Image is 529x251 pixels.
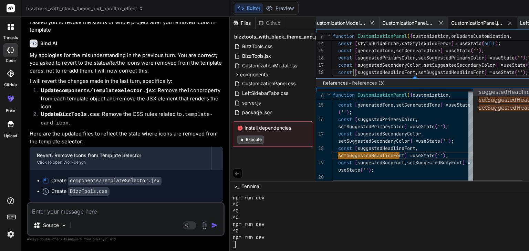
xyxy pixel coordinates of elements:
[404,123,407,130] span: ]
[440,102,443,108] span: ]
[355,131,357,137] span: [
[338,102,352,108] span: const
[355,69,357,75] span: [
[357,145,415,151] span: suggestedHeadlineFont
[443,123,446,130] span: )
[410,138,413,144] span: ]
[230,20,255,26] div: Files
[355,160,357,166] span: [
[451,40,454,46] span: ]
[495,62,498,68] span: ]
[235,3,263,13] button: Editor
[490,55,492,61] span: =
[413,92,448,98] span: customization
[451,20,503,26] span: CustomizationPanel.jsx
[357,102,393,108] span: generatedTone
[241,79,296,88] span: CustomizationPanel.css
[59,112,99,118] code: BizzTools.css
[92,237,105,241] span: privacy
[338,138,410,144] span: setSuggestedSecondaryColor
[418,55,484,61] span: setSuggestedPrimaryColor
[484,40,495,46] span: null
[338,40,352,46] span: const
[338,109,341,115] span: (
[333,33,355,39] span: function
[468,160,470,166] span: =
[355,47,357,54] span: [
[415,69,418,75] span: ,
[211,222,218,229] img: icon
[357,92,407,98] span: CustomizationPanel
[490,69,492,75] span: =
[479,47,481,54] span: )
[396,47,440,54] span: setGeneratedTone
[316,69,324,76] div: 18
[338,152,404,159] span: setSuggestedHeadlineFont
[418,138,440,144] span: useState
[526,69,528,75] span: ;
[369,167,371,173] span: )
[40,40,57,47] h6: Bind AI
[355,102,357,108] span: [
[41,111,99,117] strong: Update
[371,167,374,173] span: ;
[435,152,437,159] span: (
[509,33,512,39] span: ,
[233,221,264,228] span: npm run dev
[357,160,404,166] span: suggestedBodyFont
[241,99,261,107] span: server.js
[234,183,239,190] span: >_
[30,130,223,145] p: Here are the updated files to reflect the state where icons are removed from the template selector:
[495,40,498,46] span: )
[341,109,346,115] span: ''
[437,123,443,130] span: ''
[396,102,440,108] span: setGeneratedTone
[3,35,18,41] label: threads
[51,188,110,195] div: Create
[446,47,448,54] span: =
[6,108,15,113] label: prem
[357,116,415,122] span: suggestedPrimaryColor
[338,62,352,68] span: const
[355,116,357,122] span: [
[316,116,324,123] div: 16
[446,123,448,130] span: ;
[316,130,324,138] div: 17
[6,58,15,64] label: code
[451,138,454,144] span: ;
[316,54,324,62] div: 16
[263,3,297,13] button: Preview
[338,55,352,61] span: const
[348,79,385,88] span: References (3)
[323,79,348,88] span: References
[233,215,239,221] span: ^C
[407,33,410,39] span: (
[421,131,424,137] span: ,
[187,88,199,94] code: icon
[4,133,17,139] label: Upload
[241,183,260,190] span: Terminal
[30,52,223,75] p: My apologies for the misunderstanding in the previous turn. You are correct; you asked to revert ...
[492,55,515,61] span: useState
[415,116,418,122] span: ,
[357,40,399,46] span: styleGuideError
[448,102,470,108] span: useState
[338,116,352,122] span: const
[481,47,484,54] span: ;
[357,55,415,61] span: suggestedPrimaryColor
[443,138,448,144] span: ''
[355,55,357,61] span: [
[338,160,352,166] span: const
[30,77,223,85] p: I will revert the changes made in the last turn, specifically:
[459,40,481,46] span: useState
[399,40,402,46] span: ,
[4,82,17,88] label: GitHub
[440,47,443,54] span: ]
[515,69,517,75] span: (
[410,33,413,39] span: {
[316,62,324,69] div: 17
[355,62,357,68] span: [
[241,42,273,51] span: BizzTools.css
[501,62,504,68] span: =
[498,40,501,46] span: ;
